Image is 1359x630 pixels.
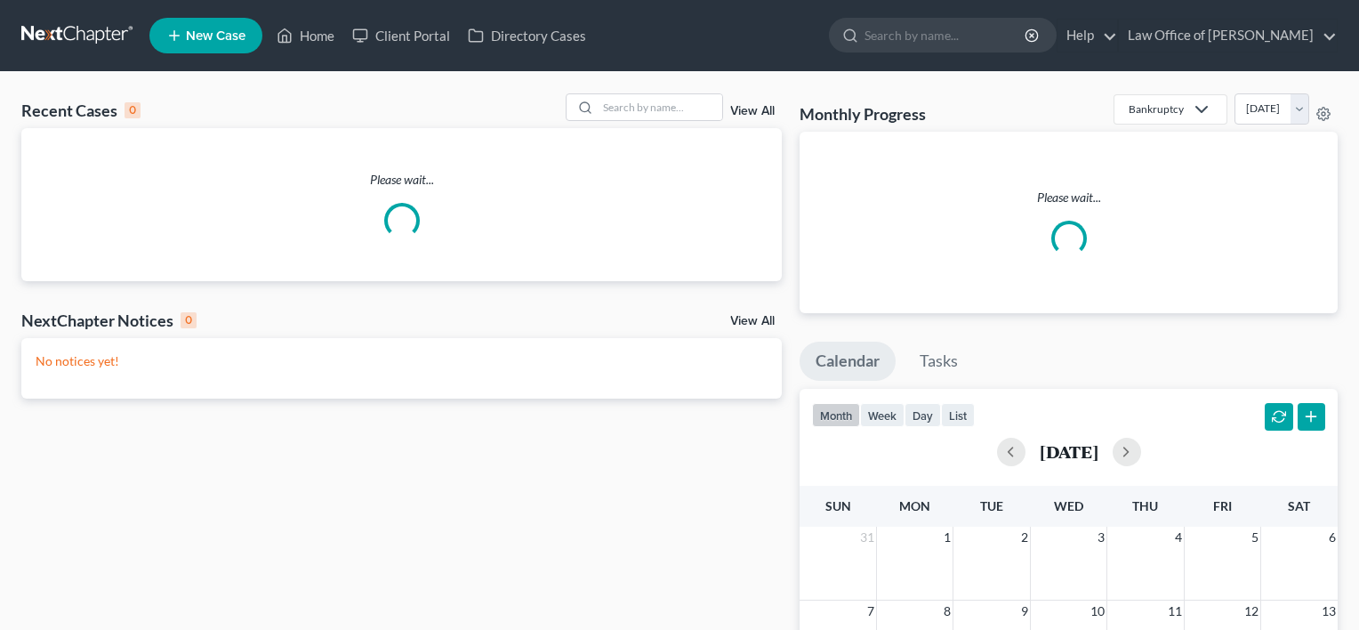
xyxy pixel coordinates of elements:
[268,20,343,52] a: Home
[864,19,1027,52] input: Search by name...
[1242,601,1260,622] span: 12
[181,312,197,328] div: 0
[858,527,876,548] span: 31
[21,171,782,189] p: Please wait...
[942,601,953,622] span: 8
[730,315,775,327] a: View All
[21,310,197,331] div: NextChapter Notices
[36,352,768,370] p: No notices yet!
[800,103,926,125] h3: Monthly Progress
[1019,527,1030,548] span: 2
[800,342,896,381] a: Calendar
[941,403,975,427] button: list
[1132,498,1158,513] span: Thu
[1213,498,1232,513] span: Fri
[825,498,851,513] span: Sun
[905,403,941,427] button: day
[1173,527,1184,548] span: 4
[1320,601,1338,622] span: 13
[942,527,953,548] span: 1
[860,403,905,427] button: week
[812,403,860,427] button: month
[598,94,722,120] input: Search by name...
[1129,101,1184,117] div: Bankruptcy
[1288,498,1310,513] span: Sat
[730,105,775,117] a: View All
[1040,442,1098,461] h2: [DATE]
[1057,20,1117,52] a: Help
[125,102,141,118] div: 0
[186,29,245,43] span: New Case
[21,100,141,121] div: Recent Cases
[814,189,1323,206] p: Please wait...
[1327,527,1338,548] span: 6
[459,20,595,52] a: Directory Cases
[899,498,930,513] span: Mon
[1054,498,1083,513] span: Wed
[904,342,974,381] a: Tasks
[1019,601,1030,622] span: 9
[343,20,459,52] a: Client Portal
[865,601,876,622] span: 7
[1119,20,1337,52] a: Law Office of [PERSON_NAME]
[1096,527,1106,548] span: 3
[980,498,1003,513] span: Tue
[1166,601,1184,622] span: 11
[1089,601,1106,622] span: 10
[1250,527,1260,548] span: 5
